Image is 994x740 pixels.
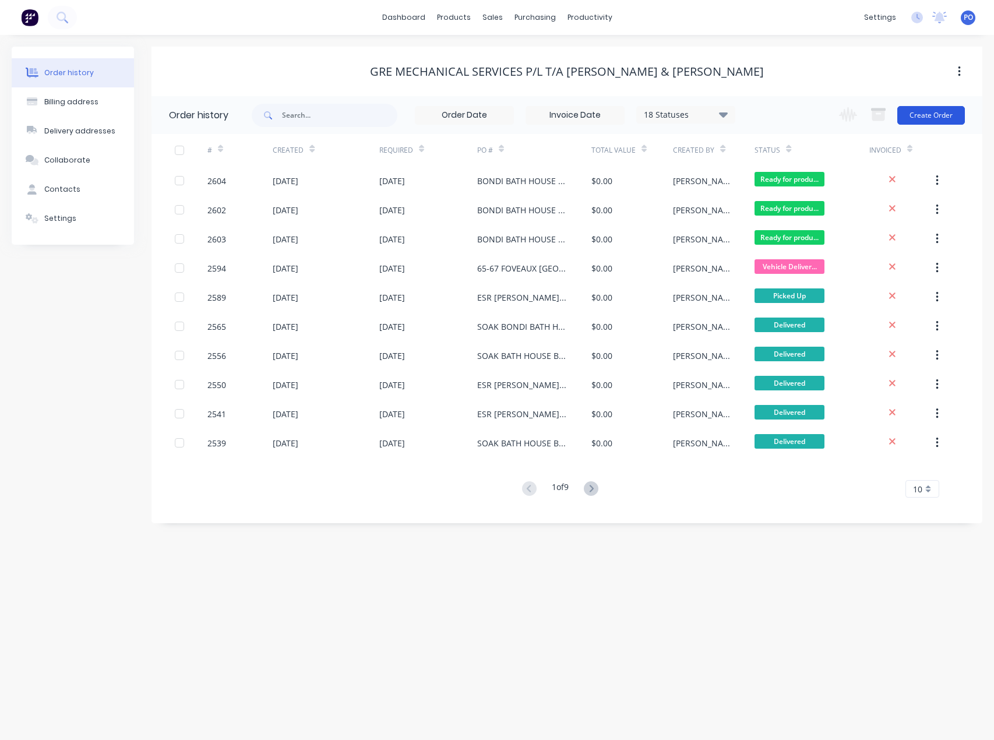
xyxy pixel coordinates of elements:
span: Ready for produ... [755,172,824,186]
span: Vehicle Deliver... [755,259,824,274]
div: Invoiced [869,145,901,156]
input: Search... [282,104,397,127]
div: [PERSON_NAME] [673,320,731,333]
div: [DATE] [379,320,405,333]
div: $0.00 [591,204,612,216]
div: $0.00 [591,262,612,274]
div: [DATE] [379,233,405,245]
div: Status [755,145,780,156]
div: [DATE] [379,408,405,420]
div: Billing address [44,97,98,107]
div: [DATE] [273,262,298,274]
div: [PERSON_NAME] [673,291,731,304]
div: ESR [PERSON_NAME] ST SITE MEASURES [477,408,568,420]
button: Collaborate [12,146,134,175]
button: Delivery addresses [12,117,134,146]
div: ESR [PERSON_NAME] ST SITE MEASURES [477,379,568,391]
div: 2565 [207,320,226,333]
div: 65-67 FOVEAUX [GEOGRAPHIC_DATA] SITE MEASURE KITCHEN EXH [477,262,568,274]
span: Ready for produ... [755,230,824,245]
span: Ready for produ... [755,201,824,216]
div: [DATE] [273,204,298,216]
div: Delivery addresses [44,126,115,136]
div: [DATE] [379,262,405,274]
span: Delivered [755,376,824,390]
div: [DATE] [273,350,298,362]
div: # [207,134,273,166]
div: [PERSON_NAME] [673,204,731,216]
div: [DATE] [379,291,405,304]
div: [DATE] [379,437,405,449]
div: products [431,9,477,26]
div: SOAK BATH HOUSE BONDI RUN- B,C,D [477,437,568,449]
div: 2539 [207,437,226,449]
div: [DATE] [379,379,405,391]
div: ESR [PERSON_NAME] ST SITE MEASURES [477,291,568,304]
div: Created [273,145,304,156]
div: Total Value [591,134,673,166]
div: Status [755,134,869,166]
div: 2603 [207,233,226,245]
div: Settings [44,213,76,224]
div: 18 Statuses [637,108,735,121]
button: Settings [12,204,134,233]
div: Contacts [44,184,80,195]
div: # [207,145,212,156]
div: [PERSON_NAME] [673,350,731,362]
div: [DATE] [379,350,405,362]
span: 10 [913,483,922,495]
div: 2556 [207,350,226,362]
div: [DATE] [273,437,298,449]
div: sales [477,9,509,26]
div: PO # [477,134,591,166]
div: [DATE] [273,320,298,333]
div: [PERSON_NAME] [673,233,731,245]
div: productivity [562,9,618,26]
div: settings [858,9,902,26]
div: SOAK BATH HOUSE BONDI DRIP [PERSON_NAME] [477,350,568,362]
div: [DATE] [379,175,405,187]
span: Picked Up [755,288,824,303]
div: [DATE] [379,204,405,216]
div: 2594 [207,262,226,274]
div: $0.00 [591,233,612,245]
button: Create Order [897,106,965,125]
div: [PERSON_NAME] [673,175,731,187]
div: 1 of 9 [552,481,569,498]
span: Delivered [755,347,824,361]
div: Created By [673,145,714,156]
div: Required [379,145,413,156]
div: [DATE] [273,233,298,245]
div: BONDI BATH HOUSE DWG-30578-M100 REV-D RUN D [477,233,568,245]
div: [DATE] [273,175,298,187]
span: Delivered [755,434,824,449]
div: $0.00 [591,175,612,187]
div: 2541 [207,408,226,420]
div: [PERSON_NAME] [673,437,731,449]
img: Factory [21,9,38,26]
div: BONDI BATH HOUSE DWG-30578-M100 REV-D RUN i [477,175,568,187]
div: GRE Mechanical Services P/L t/a [PERSON_NAME] & [PERSON_NAME] [370,65,764,79]
div: 2604 [207,175,226,187]
div: $0.00 [591,408,612,420]
div: BONDI BATH HOUSE DWG-30578-M100- REV D RUN B-RUN C [477,204,568,216]
span: Delivered [755,405,824,420]
button: Billing address [12,87,134,117]
div: 2550 [207,379,226,391]
div: [PERSON_NAME] [673,262,731,274]
div: [PERSON_NAME] [673,379,731,391]
div: Invoiced [869,134,935,166]
div: Order history [44,68,94,78]
span: Delivered [755,318,824,332]
div: SOAK BONDI BATH HOUSE DWG-M100 REV-D RUN B [477,320,568,333]
span: PO [964,12,973,23]
div: Collaborate [44,155,90,165]
div: [DATE] [273,291,298,304]
input: Order Date [415,107,513,124]
div: $0.00 [591,437,612,449]
button: Contacts [12,175,134,204]
div: PO # [477,145,493,156]
a: dashboard [376,9,431,26]
div: purchasing [509,9,562,26]
button: Order history [12,58,134,87]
